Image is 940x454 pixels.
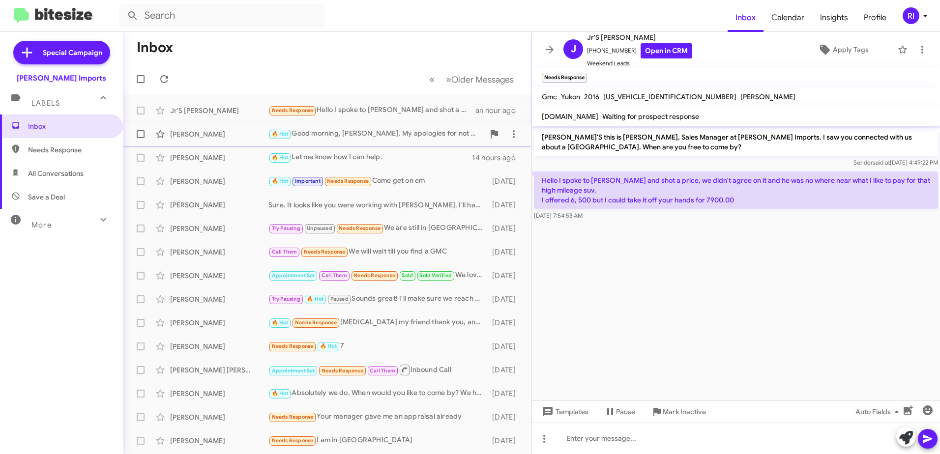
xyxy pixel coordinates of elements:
[641,43,692,58] a: Open in CRM
[28,192,65,202] span: Save a Deal
[307,296,323,302] span: 🔥 Hot
[596,403,643,421] button: Pause
[587,31,692,43] span: Jr'S [PERSON_NAME]
[272,107,314,113] span: Needs Response
[429,73,435,85] span: «
[542,92,557,101] span: Gmc
[488,389,524,398] div: [DATE]
[423,69,441,89] button: Previous
[272,225,300,231] span: Try Pausing
[764,3,812,32] span: Calendar
[268,152,472,163] div: Let me know how I can help.
[440,69,520,89] button: Next
[170,341,268,351] div: [PERSON_NAME]
[28,145,112,155] span: Needs Response
[534,171,938,209] p: Hello I spoke to [PERSON_NAME] and shot a price, we didn't agree on it and he was no where near w...
[170,176,268,186] div: [PERSON_NAME]
[170,153,268,163] div: [PERSON_NAME]
[268,388,488,399] div: Absolutely we do. When would you like to come by? We have some time [DATE] at 10:45 am or would 1...
[268,200,488,210] div: Sure. It looks like you were working with [PERSON_NAME]. I'll have him send some information over...
[571,41,576,57] span: J
[584,92,599,101] span: 2016
[873,159,890,166] span: said at
[903,7,919,24] div: RI
[268,128,484,140] div: Good morning, [PERSON_NAME]. My apologies for not getting back with you [DATE] evening. What time...
[268,293,488,305] div: Sounds great! I'll make sure we reach out to you [DATE] just to make sure we're still good for th...
[31,221,52,229] span: More
[602,112,699,121] span: Waiting for prospect response
[339,225,381,231] span: Needs Response
[322,368,363,374] span: Needs Response
[268,435,488,446] div: I am in [GEOGRAPHIC_DATA]
[451,74,514,85] span: Older Messages
[272,368,315,374] span: Appointment Set
[320,343,337,349] span: 🔥 Hot
[119,4,325,28] input: Search
[587,43,692,58] span: [PHONE_NUMBER]
[488,247,524,257] div: [DATE]
[272,154,289,161] span: 🔥 Hot
[272,296,300,302] span: Try Pausing
[307,225,332,231] span: Unpaused
[542,74,587,83] small: Needs Response
[534,212,583,219] span: [DATE] 7:54:53 AM
[272,131,289,137] span: 🔥 Hot
[322,272,347,279] span: Call Them
[488,200,524,210] div: [DATE]
[170,200,268,210] div: [PERSON_NAME]
[170,294,268,304] div: [PERSON_NAME]
[268,317,488,328] div: [MEDICAL_DATA] my friend thank you, and I will gladly recommend that friends of my stop by and vi...
[532,403,596,421] button: Templates
[268,364,488,376] div: Inbound Call
[272,343,314,349] span: Needs Response
[137,40,173,56] h1: Inbox
[728,3,764,32] a: Inbox
[170,389,268,398] div: [PERSON_NAME]
[28,169,84,178] span: All Conversations
[488,176,524,186] div: [DATE]
[268,105,475,116] div: Hello I spoke to [PERSON_NAME] and shot a price, we didn't agree on it and he was no where near w...
[268,246,488,257] div: We will wait till you find a GMC
[327,178,369,184] span: Needs Response
[812,3,856,32] a: Insights
[272,178,289,184] span: 🔥 Hot
[272,390,289,397] span: 🔥 Hot
[170,412,268,422] div: [PERSON_NAME]
[170,224,268,233] div: [PERSON_NAME]
[488,271,524,281] div: [DATE]
[542,112,598,121] span: [DOMAIN_NAME]
[853,159,938,166] span: Sender [DATE] 4:49:22 PM
[894,7,929,24] button: RI
[446,73,451,85] span: »
[268,223,488,234] div: We are still in [GEOGRAPHIC_DATA]. [PERSON_NAME] reached out and is aware. Thank you.
[295,178,321,184] span: Important
[603,92,736,101] span: [US_VEHICLE_IDENTIFICATION_NUMBER]
[475,106,524,115] div: an hour ago
[616,403,635,421] span: Pause
[833,41,869,58] span: Apply Tags
[488,294,524,304] div: [DATE]
[856,3,894,32] a: Profile
[534,128,938,156] p: [PERSON_NAME]'S this is [PERSON_NAME], Sales Manager at [PERSON_NAME] Imports. I saw you connecte...
[28,121,112,131] span: Inbox
[488,436,524,446] div: [DATE]
[268,175,488,187] div: Come get on em
[488,365,524,375] div: [DATE]
[855,403,903,421] span: Auto Fields
[170,365,268,375] div: [PERSON_NAME] [PERSON_NAME]
[272,272,315,279] span: Appointment Set
[268,340,488,352] div: 7
[295,319,337,326] span: Needs Response
[13,41,110,64] a: Special Campaign
[268,411,488,423] div: Your manager gave me an appraisal already
[268,270,488,281] div: We love it nice car. It eats a lot of gas, but that comes with having a hopped up engine.
[402,272,413,279] span: Sold
[17,73,106,83] div: [PERSON_NAME] Imports
[740,92,795,101] span: [PERSON_NAME]
[170,129,268,139] div: [PERSON_NAME]
[540,403,588,421] span: Templates
[419,272,452,279] span: Sold Verified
